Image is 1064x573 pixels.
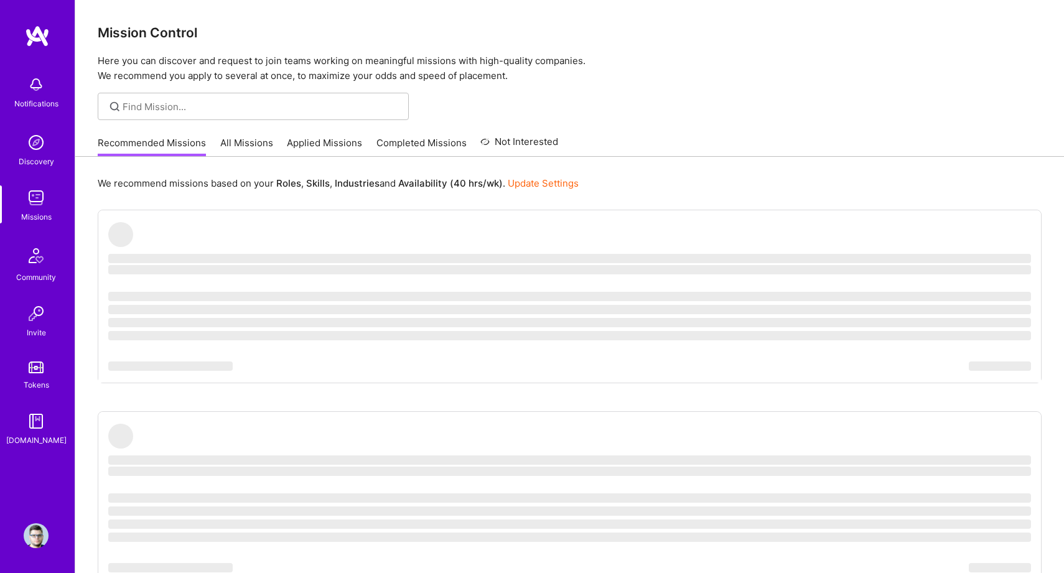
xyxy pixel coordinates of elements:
[21,241,51,271] img: Community
[24,185,49,210] img: teamwork
[21,523,52,548] a: User Avatar
[21,210,52,223] div: Missions
[6,434,67,447] div: [DOMAIN_NAME]
[24,378,49,391] div: Tokens
[306,177,330,189] b: Skills
[19,155,54,168] div: Discovery
[98,25,1042,40] h3: Mission Control
[29,361,44,373] img: tokens
[24,301,49,326] img: Invite
[24,72,49,97] img: bell
[98,177,579,190] p: We recommend missions based on your , , and .
[16,271,56,284] div: Community
[376,136,467,157] a: Completed Missions
[123,100,399,113] input: Find Mission...
[480,134,558,157] a: Not Interested
[24,523,49,548] img: User Avatar
[108,100,122,114] i: icon SearchGrey
[398,177,503,189] b: Availability (40 hrs/wk)
[220,136,273,157] a: All Missions
[25,25,50,47] img: logo
[27,326,46,339] div: Invite
[335,177,380,189] b: Industries
[276,177,301,189] b: Roles
[24,130,49,155] img: discovery
[14,97,58,110] div: Notifications
[98,136,206,157] a: Recommended Missions
[508,177,579,189] a: Update Settings
[24,409,49,434] img: guide book
[287,136,362,157] a: Applied Missions
[98,54,1042,83] p: Here you can discover and request to join teams working on meaningful missions with high-quality ...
